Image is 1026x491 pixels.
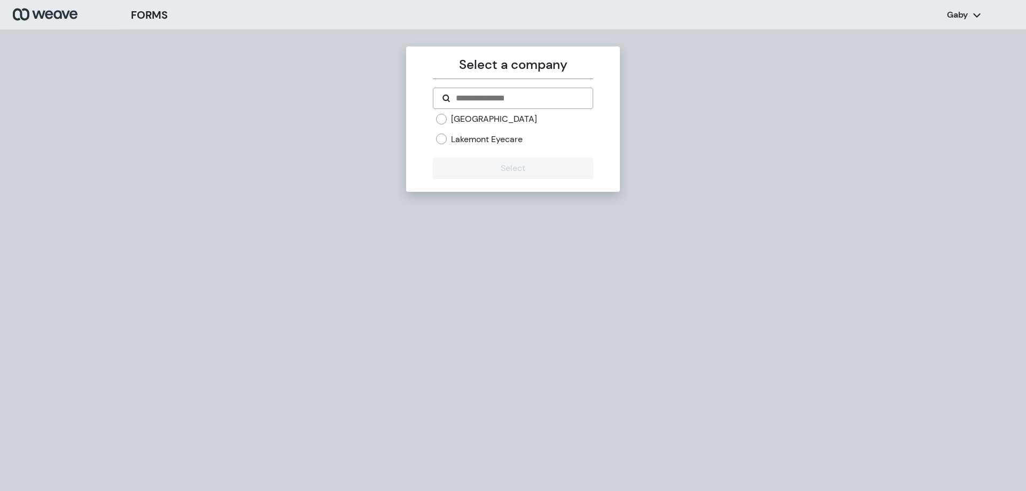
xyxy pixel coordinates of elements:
h3: FORMS [131,7,168,23]
input: Search [455,92,584,105]
p: Gaby [947,9,968,21]
button: Select [433,158,593,179]
label: [GEOGRAPHIC_DATA] [451,113,537,125]
label: Lakemont Eyecare [451,134,523,145]
p: Select a company [433,55,593,74]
